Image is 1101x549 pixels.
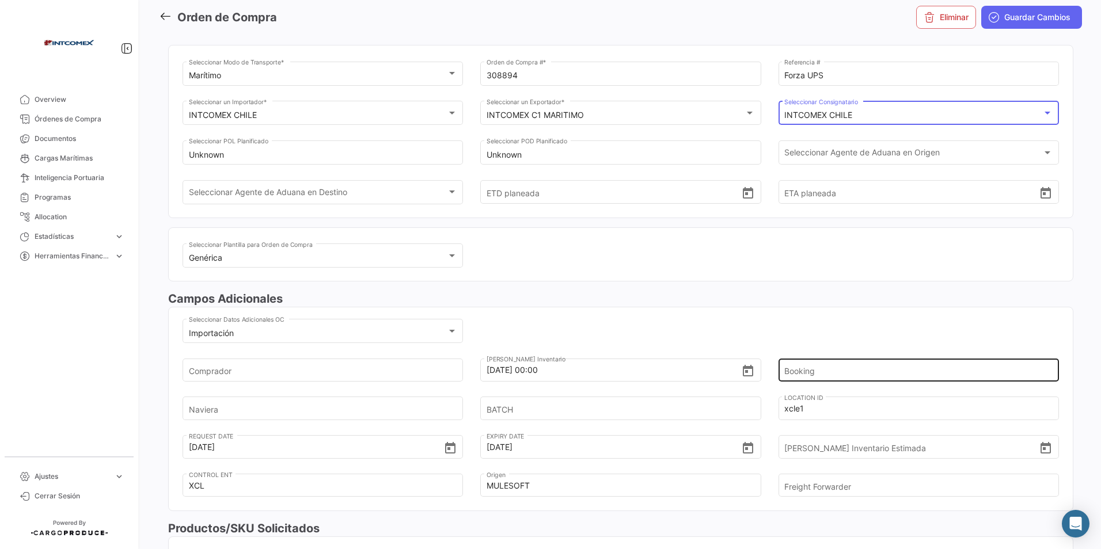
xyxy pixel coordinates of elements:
[35,153,124,163] span: Cargas Marítimas
[168,520,1073,536] h3: Productos/SKU Solicitados
[9,188,129,207] a: Programas
[487,150,755,160] input: Escriba para buscar...
[35,251,109,261] span: Herramientas Financieras
[35,192,124,203] span: Programas
[443,441,457,453] button: Open calendar
[741,186,755,199] button: Open calendar
[35,114,124,124] span: Órdenes de Compra
[114,231,124,242] span: expand_more
[189,70,221,80] mat-select-trigger: Marítimo
[35,491,124,501] span: Cerrar Sesión
[40,14,98,71] img: intcomex.png
[35,231,109,242] span: Estadísticas
[177,9,277,26] h3: Orden de Compra
[784,150,1042,160] span: Seleccionar Agente de Aduana en Origen
[741,364,755,376] button: Open calendar
[9,207,129,227] a: Allocation
[1004,12,1070,23] span: Guardar Cambios
[741,441,755,453] button: Open calendar
[487,427,741,467] input: Seleccionar una fecha
[35,471,109,482] span: Ajustes
[487,350,741,390] input: Seleccionar una fecha
[35,173,124,183] span: Inteligencia Portuaria
[9,90,129,109] a: Overview
[1039,441,1053,453] button: Open calendar
[189,110,257,120] mat-select-trigger: INTCOMEX CHILE
[1062,510,1089,537] div: Abrir Intercom Messenger
[189,328,234,338] mat-select-trigger: Importación
[1039,186,1053,199] button: Open calendar
[189,150,457,160] input: Escriba para buscar...
[35,212,124,222] span: Allocation
[916,6,976,29] button: Eliminar
[35,134,124,144] span: Documentos
[981,6,1082,29] button: Guardar Cambios
[168,291,1073,307] h3: Campos Adicionales
[114,471,124,482] span: expand_more
[35,94,124,105] span: Overview
[189,253,222,262] mat-select-trigger: Genérica
[9,129,129,148] a: Documentos
[9,109,129,129] a: Órdenes de Compra
[189,189,447,199] span: Seleccionar Agente de Aduana en Destino
[189,427,443,467] input: Seleccionar una fecha
[487,110,584,120] mat-select-trigger: INTCOMEX C1 MARITIMO
[114,251,124,261] span: expand_more
[9,168,129,188] a: Inteligencia Portuaria
[9,148,129,168] a: Cargas Marítimas
[784,110,852,120] mat-select-trigger: INTCOMEX CHILE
